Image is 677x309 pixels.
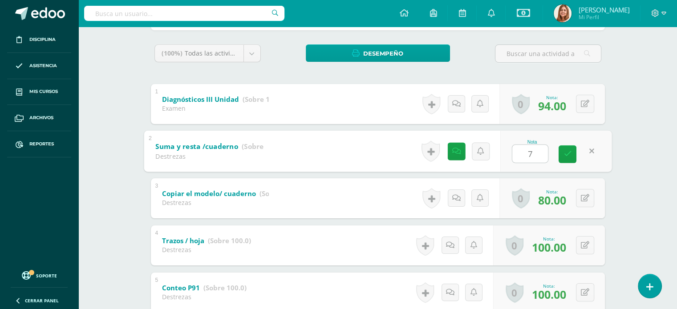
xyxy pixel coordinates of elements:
div: Examen [162,104,269,112]
span: Reportes [29,140,54,148]
span: Disciplina [29,36,56,43]
a: Archivos [7,105,71,131]
div: Destrezas [162,198,269,207]
a: Asistencia [7,53,71,79]
input: Buscar una actividad aquí... [495,45,601,62]
span: Soporte [36,273,57,279]
strong: (Sobre 100.0) [242,141,286,151]
a: Trazos / hoja (Sobre 100.0) [162,234,251,248]
div: Nota: [532,236,566,242]
span: Archivos [29,114,53,121]
div: Destrezas [162,293,247,301]
a: Soporte [11,269,68,281]
b: Diagnósticos III Unidad [162,95,239,104]
b: Trazos / hoja [162,236,204,245]
div: Nota: [538,94,566,100]
div: Destrezas [155,151,265,160]
span: Todas las actividades de esta unidad [185,49,295,57]
span: Mis cursos [29,88,58,95]
input: 0-100.0 [512,144,548,162]
a: Conteo P91 (Sobre 100.0) [162,281,247,295]
span: 80.00 [538,193,566,208]
strong: (Sobre 100.0) [243,95,286,104]
span: Desempeño [363,45,403,62]
input: Busca un usuario... [84,6,284,21]
img: eb2ab618cba906d884e32e33fe174f12.png [554,4,572,22]
a: 0 [506,282,523,303]
a: Copiar el modelo/ cuaderno (Sobre 100.0) [162,187,303,201]
span: 100.00 [532,287,566,302]
b: Conteo P91 [162,283,200,292]
strong: (Sobre 100.0) [208,236,251,245]
strong: (Sobre 100.0) [203,283,247,292]
span: Asistencia [29,62,57,69]
a: Suma y resta /cuaderno (Sobre 100.0) [155,139,286,153]
b: Copiar el modelo/ cuaderno [162,189,256,198]
div: Nota [512,139,552,144]
a: 0 [512,188,530,209]
span: 100.00 [532,240,566,255]
a: Diagnósticos III Unidad (Sobre 100.0) [162,92,286,107]
a: 0 [506,235,523,256]
a: Disciplina [7,27,71,53]
b: Suma y resta /cuaderno [155,141,238,151]
a: Reportes [7,131,71,157]
a: Desempeño [306,44,450,62]
span: Cerrar panel [25,297,59,304]
span: Mi Perfil [578,13,629,21]
div: Nota: [538,189,566,195]
span: (100%) [162,49,182,57]
a: Mis cursos [7,79,71,105]
span: 94.00 [538,98,566,113]
strong: (Sobre 100.0) [259,189,303,198]
div: Nota: [532,283,566,289]
div: Destrezas [162,245,251,254]
a: 0 [512,94,530,114]
a: (100%)Todas las actividades de esta unidad [155,45,260,62]
span: [PERSON_NAME] [578,5,629,14]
